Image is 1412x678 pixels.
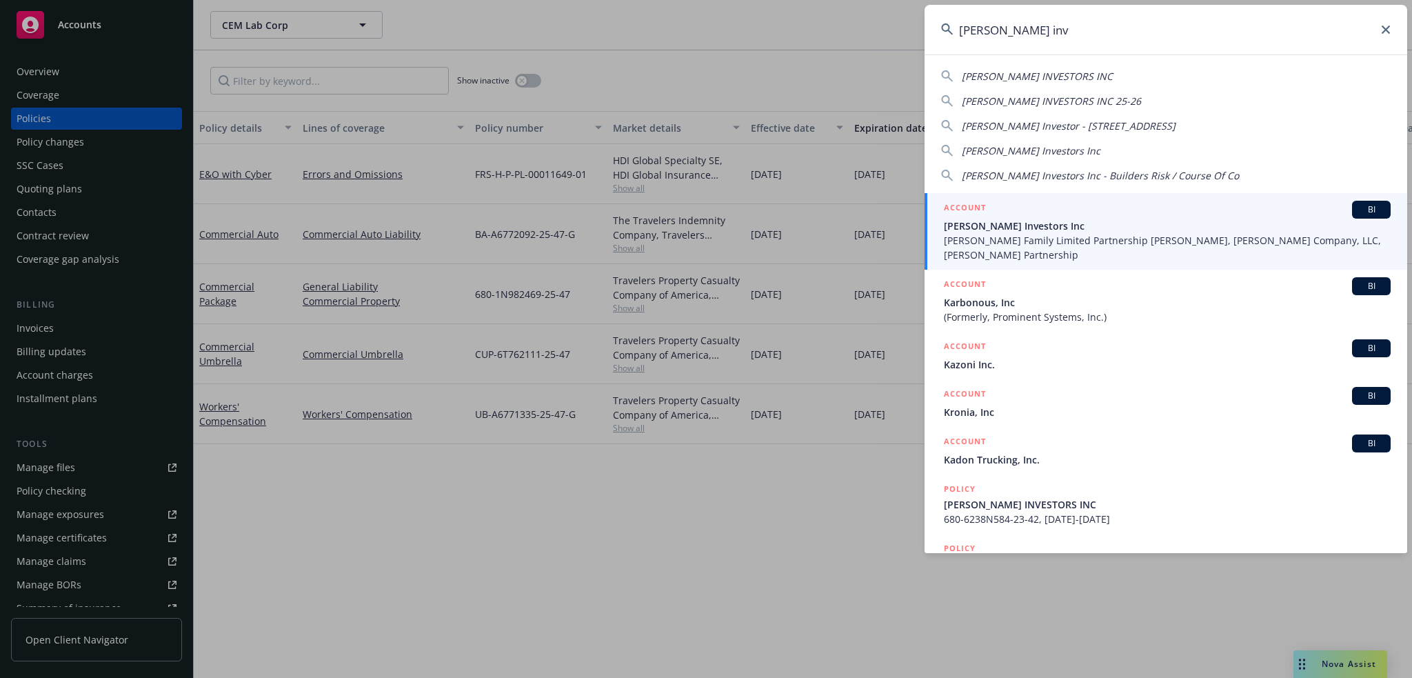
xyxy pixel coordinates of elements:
span: [PERSON_NAME] Investor - [STREET_ADDRESS] [962,119,1176,132]
a: ACCOUNTBIKazoni Inc. [925,332,1407,379]
span: Kazoni Inc. [944,357,1391,372]
span: [PERSON_NAME] Family Limited Partnership [PERSON_NAME], [PERSON_NAME] Company, LLC, [PERSON_NAME]... [944,233,1391,262]
h5: ACCOUNT [944,339,986,356]
span: [PERSON_NAME] INVESTORS INC [944,497,1391,512]
span: BI [1358,203,1385,216]
span: BI [1358,437,1385,450]
span: [PERSON_NAME] INVESTORS INC 25-26 [962,94,1141,108]
span: 680-6238N584-23-42, [DATE]-[DATE] [944,512,1391,526]
a: ACCOUNTBIKadon Trucking, Inc. [925,427,1407,475]
span: Karbonous, Inc [944,295,1391,310]
h5: ACCOUNT [944,435,986,451]
h5: ACCOUNT [944,201,986,217]
span: Kadon Trucking, Inc. [944,452,1391,467]
span: [PERSON_NAME] Investors Inc [962,144,1100,157]
span: [PERSON_NAME] Investors Inc - Builders Risk / Course Of Co [962,169,1239,182]
h5: ACCOUNT [944,387,986,403]
a: POLICY [925,534,1407,593]
a: ACCOUNTBI[PERSON_NAME] Investors Inc[PERSON_NAME] Family Limited Partnership [PERSON_NAME], [PERS... [925,193,1407,270]
span: BI [1358,390,1385,402]
h5: POLICY [944,482,976,496]
a: ACCOUNTBIKarbonous, Inc(Formerly, Prominent Systems, Inc.) [925,270,1407,332]
span: [PERSON_NAME] INVESTORS INC [962,70,1113,83]
a: POLICY[PERSON_NAME] INVESTORS INC680-6238N584-23-42, [DATE]-[DATE] [925,475,1407,534]
span: BI [1358,280,1385,292]
span: BI [1358,342,1385,355]
span: [PERSON_NAME] Investors Inc [944,219,1391,233]
input: Search... [925,5,1407,54]
span: (Formerly, Prominent Systems, Inc.) [944,310,1391,324]
a: ACCOUNTBIKronia, Inc [925,379,1407,427]
h5: POLICY [944,541,976,555]
span: Kronia, Inc [944,405,1391,419]
h5: ACCOUNT [944,277,986,294]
